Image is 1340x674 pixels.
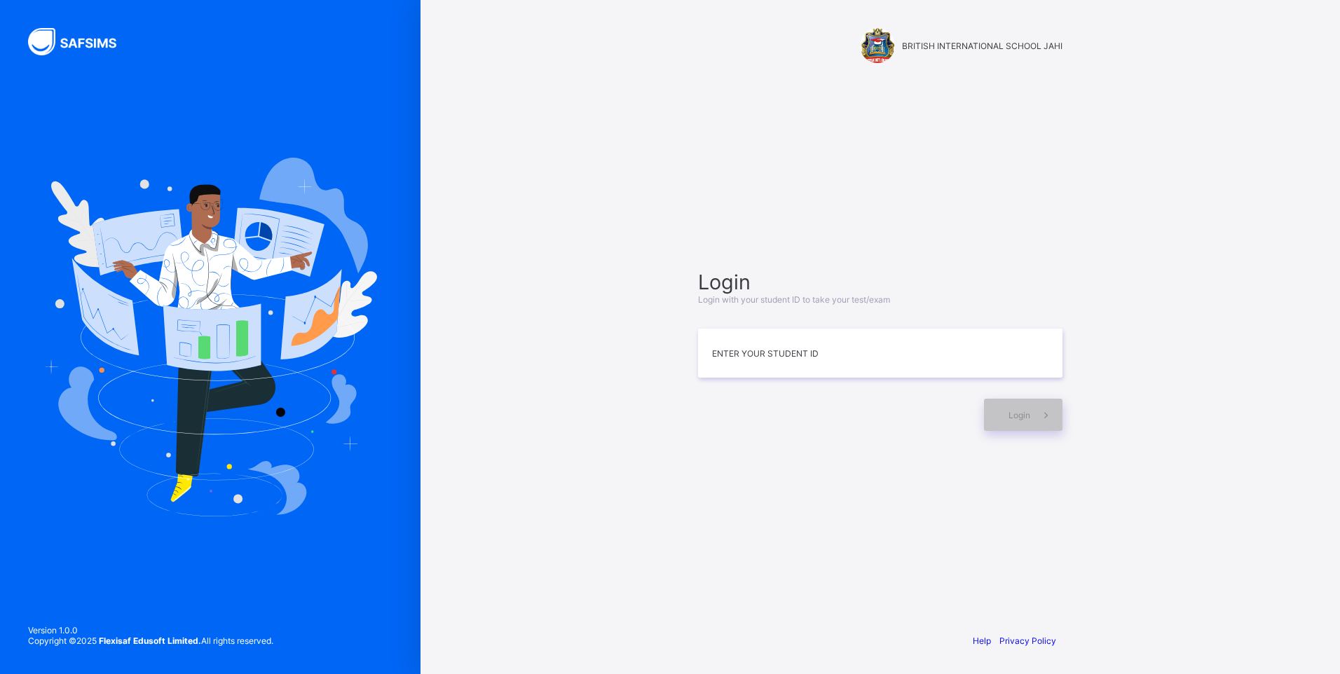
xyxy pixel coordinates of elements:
[1009,410,1030,420] span: Login
[43,158,377,516] img: Hero Image
[698,294,890,305] span: Login with your student ID to take your test/exam
[28,635,273,646] span: Copyright © 2025 All rights reserved.
[28,625,273,635] span: Version 1.0.0
[698,270,1062,294] span: Login
[902,41,1062,51] span: BRITISH INTERNATIONAL SCHOOL JAHI
[999,635,1056,646] a: Privacy Policy
[28,28,133,55] img: SAFSIMS Logo
[973,635,991,646] a: Help
[99,635,201,646] strong: Flexisaf Edusoft Limited.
